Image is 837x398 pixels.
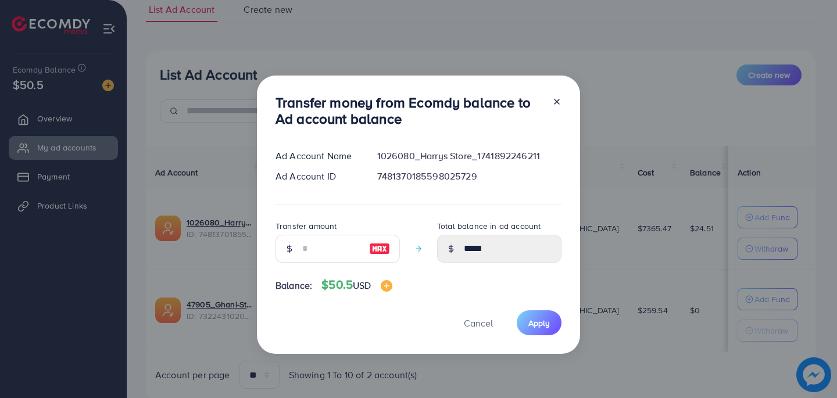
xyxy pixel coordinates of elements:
div: 7481370185598025729 [368,170,571,183]
span: USD [353,279,371,292]
label: Transfer amount [276,220,337,232]
div: Ad Account Name [266,149,368,163]
h4: $50.5 [321,278,392,292]
img: image [381,280,392,292]
span: Cancel [464,317,493,329]
label: Total balance in ad account [437,220,541,232]
div: Ad Account ID [266,170,368,183]
button: Cancel [449,310,507,335]
img: image [369,242,390,256]
span: Balance: [276,279,312,292]
button: Apply [517,310,561,335]
h3: Transfer money from Ecomdy balance to Ad account balance [276,94,543,128]
span: Apply [528,317,550,329]
div: 1026080_Harrys Store_1741892246211 [368,149,571,163]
